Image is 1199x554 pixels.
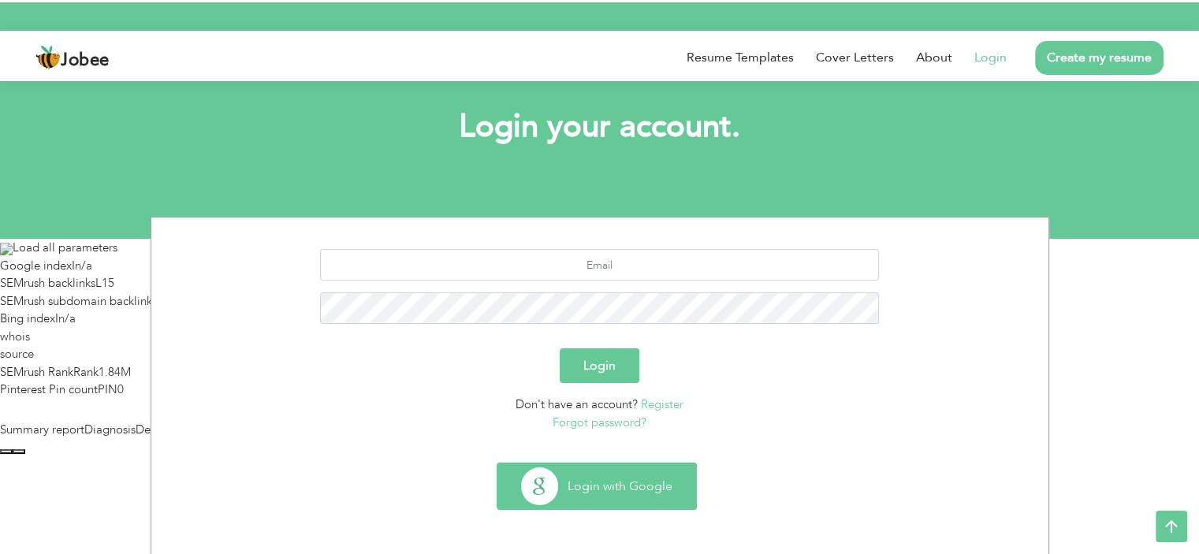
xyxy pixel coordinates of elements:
a: Jobee [35,45,110,70]
span: Jobee [61,52,110,69]
span: Diagnosis [84,422,136,437]
span: Density [136,422,174,437]
a: n/a [75,258,92,273]
a: About [916,48,952,67]
button: Login [560,348,639,383]
a: Cover Letters [816,48,894,67]
span: Don't have an account? [516,396,638,412]
span: I [72,258,75,273]
span: PIN [98,381,117,397]
span: I [55,310,58,326]
a: Resume Templates [687,48,794,67]
h1: Login your account. [174,106,1026,147]
a: Register [641,396,683,412]
a: Forgot password? [553,415,646,430]
a: n/a [58,310,76,326]
button: Configure panel [13,449,25,454]
span: Rank [73,364,99,380]
span: Load all parameters [13,240,117,255]
a: 15 [102,275,114,291]
input: Email [320,249,879,281]
a: 0 [117,381,124,397]
a: Login [974,48,1007,67]
span: L [95,275,102,291]
a: 1.84M [99,364,131,380]
img: jobee.io [35,45,61,70]
a: Create my resume [1035,41,1164,75]
h2: Let's do this! [174,50,1026,91]
button: Login with Google [497,463,696,509]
